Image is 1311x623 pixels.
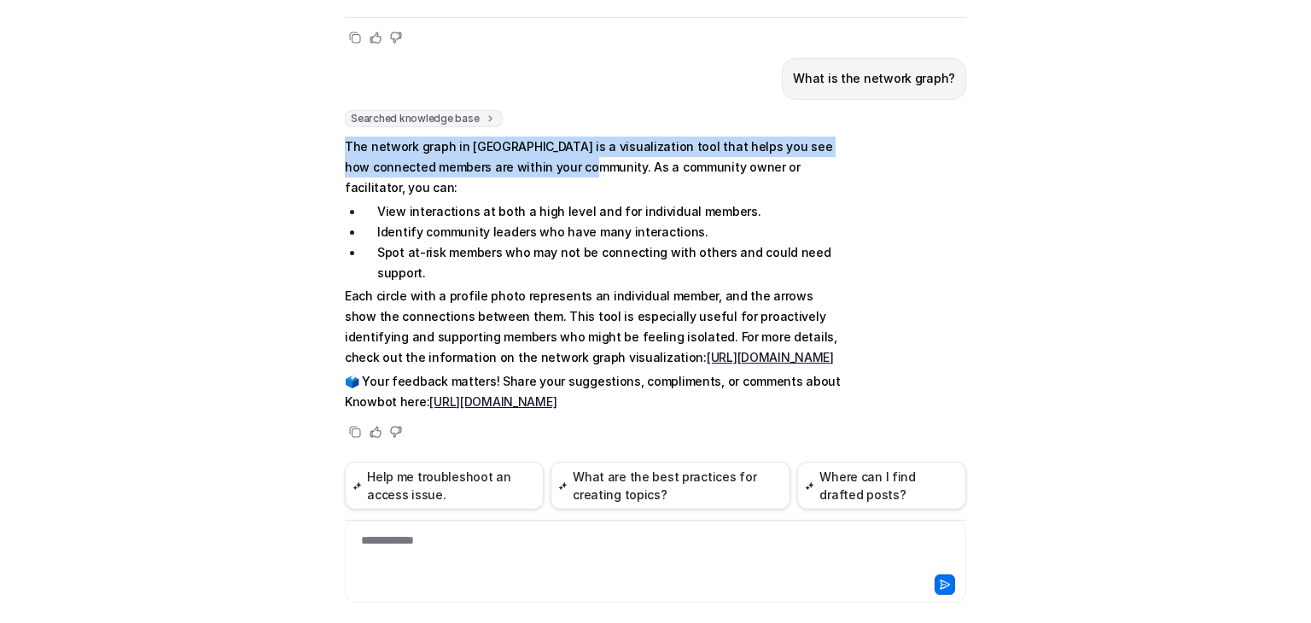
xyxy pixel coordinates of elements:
li: View interactions at both a high level and for individual members. [364,201,844,222]
p: What is the network graph? [793,68,955,89]
li: Spot at-risk members who may not be connecting with others and could need support. [364,242,844,283]
button: Where can I find drafted posts? [797,462,966,509]
p: 🗳️ Your feedback matters! Share your suggestions, compliments, or comments about Knowbot here: [345,371,844,412]
span: Searched knowledge base [345,110,503,127]
button: Help me troubleshoot an access issue. [345,462,544,509]
a: [URL][DOMAIN_NAME] [707,350,834,364]
button: What are the best practices for creating topics? [551,462,790,509]
li: Identify community leaders who have many interactions. [364,222,844,242]
p: Each circle with a profile photo represents an individual member, and the arrows show the connect... [345,286,844,368]
p: The network graph in [GEOGRAPHIC_DATA] is a visualization tool that helps you see how connected m... [345,137,844,198]
a: [URL][DOMAIN_NAME] [429,394,556,409]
